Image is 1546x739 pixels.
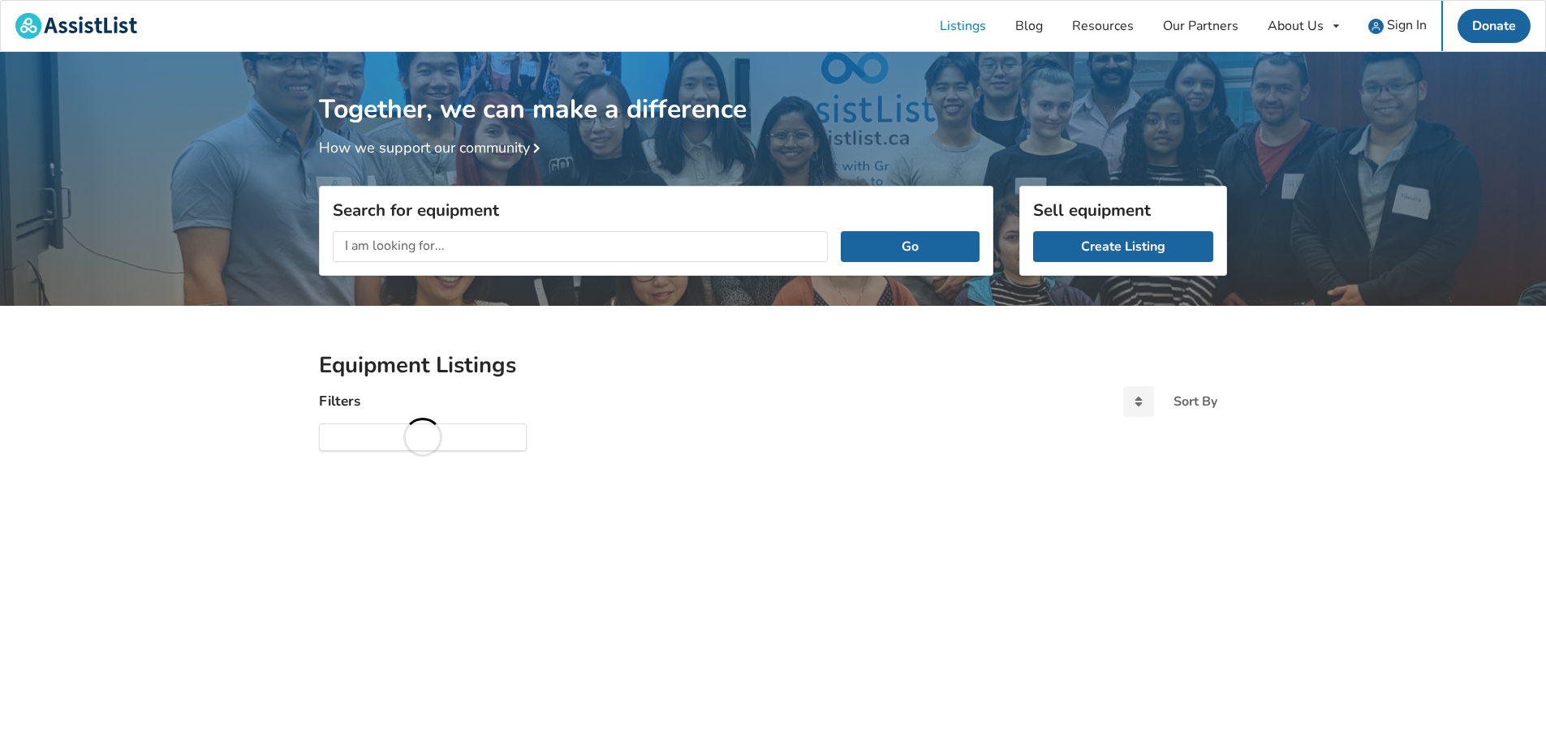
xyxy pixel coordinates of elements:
[1033,200,1213,221] h3: Sell equipment
[333,231,828,262] input: I am looking for...
[319,138,546,157] a: How we support our community
[841,231,980,262] button: Go
[333,200,980,221] h3: Search for equipment
[1001,1,1057,51] a: Blog
[1057,1,1148,51] a: Resources
[925,1,1001,51] a: Listings
[1458,9,1531,43] a: Donate
[1354,1,1441,51] a: user icon Sign In
[1173,395,1217,408] div: Sort By
[319,392,360,410] h4: Filters
[1268,19,1324,32] div: About Us
[1368,19,1384,34] img: user icon
[1387,16,1427,34] span: Sign In
[319,351,1227,380] h2: Equipment Listings
[1148,1,1253,51] a: Our Partners
[319,52,1227,126] h1: Together, we can make a difference
[1033,231,1213,262] a: Create Listing
[15,13,137,39] img: assistlist-logo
